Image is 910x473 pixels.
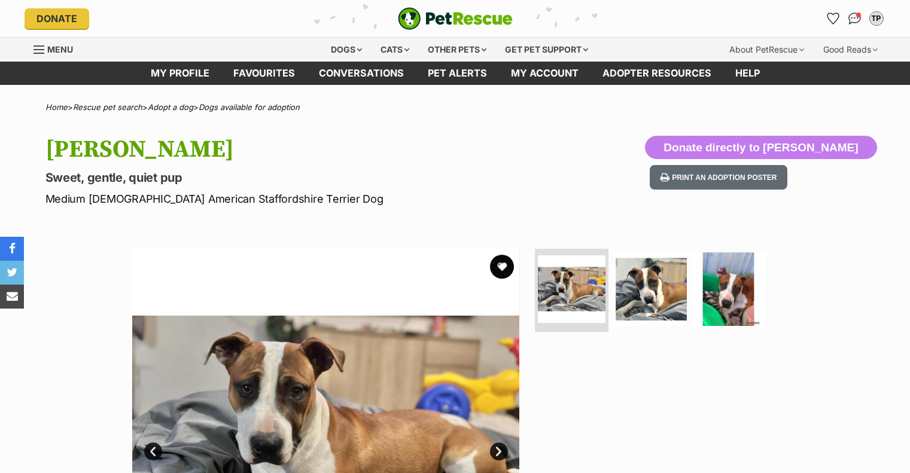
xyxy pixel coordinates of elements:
a: My profile [139,62,221,85]
img: Photo of Joey [538,255,605,323]
div: Other pets [419,38,495,62]
div: Good Reads [815,38,886,62]
a: Next [490,443,508,460]
a: Adopt a dog [148,102,193,112]
p: Medium [DEMOGRAPHIC_DATA] American Staffordshire Terrier Dog [45,191,552,207]
a: Help [723,62,772,85]
button: favourite [490,255,514,279]
a: Favourites [824,9,843,28]
a: Favourites [221,62,307,85]
button: My account [867,9,886,28]
a: My account [499,62,591,85]
p: Sweet, gentle, quiet pup [45,169,552,186]
img: Photo of Joey [613,252,687,326]
div: Get pet support [497,38,596,62]
ul: Account quick links [824,9,886,28]
a: Adopter resources [591,62,723,85]
div: Dogs [322,38,370,62]
button: Donate directly to [PERSON_NAME] [645,136,876,160]
a: Prev [144,443,162,460]
button: Print an adoption poster [650,165,787,190]
img: logo-e224e6f780fb5917bec1dbf3a21bbac754714ae5b6737aabdf751b685950b380.svg [398,7,513,30]
a: Home [45,102,68,112]
a: Menu [34,38,81,59]
a: Conversations [845,9,865,28]
div: About PetRescue [721,38,812,62]
a: Pet alerts [416,62,499,85]
h1: [PERSON_NAME] [45,136,552,163]
a: Donate [25,8,89,29]
span: Menu [47,44,73,54]
div: > > > [16,103,895,112]
div: TP [871,13,882,25]
img: chat-41dd97257d64d25036548639549fe6c8038ab92f7586957e7f3b1b290dea8141.svg [848,13,861,25]
img: Photo of Joey [692,252,765,326]
div: Cats [372,38,418,62]
a: conversations [307,62,416,85]
a: Dogs available for adoption [199,102,300,112]
a: Rescue pet search [73,102,142,112]
a: PetRescue [398,7,513,30]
